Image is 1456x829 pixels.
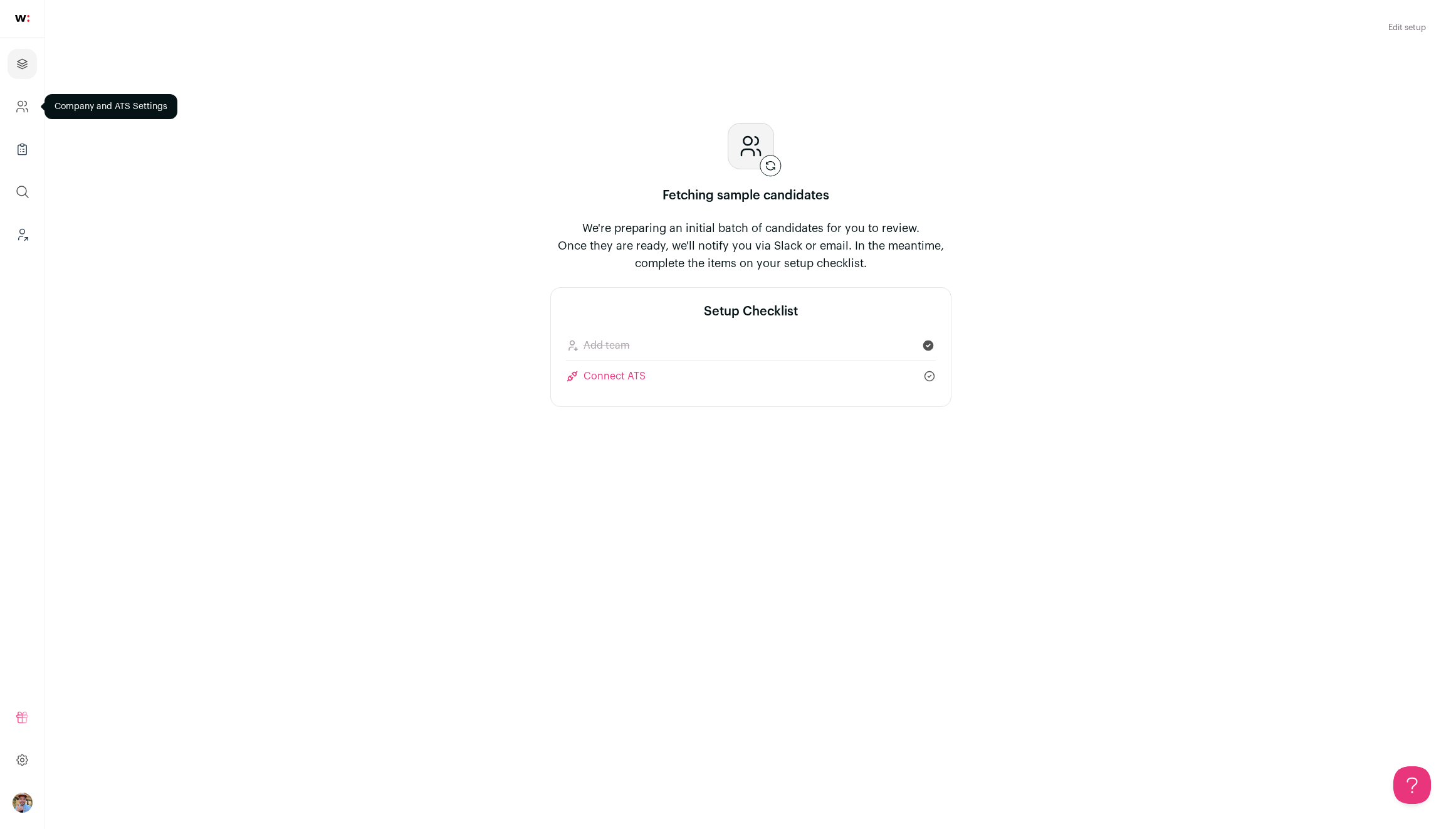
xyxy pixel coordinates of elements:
[45,94,177,119] div: Company and ATS Settings
[8,134,37,164] a: Company Lists
[566,338,630,353] a: Add team
[550,219,951,237] p: We're preparing an initial batch of candidates for you to review.
[1388,23,1426,31] a: Edit setup
[1393,766,1431,804] iframe: Help Scout Beacon - Open
[8,49,37,79] a: Projects
[566,303,936,320] h2: Setup Checklist
[15,15,29,22] img: wellfound-shorthand-0d5821cbd27db2630d0214b213865d53afaa358527fdda9d0ea32b1df1b89c2c.svg
[13,793,33,813] img: 7975094-medium_jpg
[663,189,829,202] span: Fetching sample candidates
[8,92,37,122] a: Company and ATS Settings
[8,219,37,250] a: Leads (Backoffice)
[13,793,33,813] button: Open dropdown
[566,369,646,384] a: Connect ATS
[550,237,951,272] p: Once they are ready, we'll notify you via Slack or email. In the meantime, complete the items on ...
